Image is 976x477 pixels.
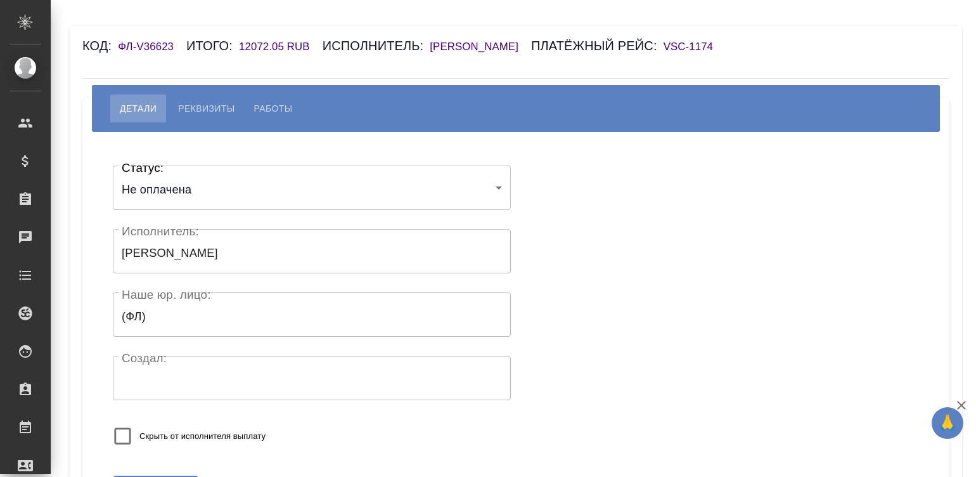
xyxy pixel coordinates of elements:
h6: [PERSON_NAME] [430,41,531,53]
h6: Итого: [186,39,239,53]
h6: 12072.05 RUB [239,41,323,53]
span: Скрыть от исполнителя выплату [139,430,266,443]
h6: Платёжный рейс: [531,39,664,53]
span: Реквизиты [178,101,234,116]
span: 🙏 [937,410,958,436]
h6: Исполнитель: [323,39,430,53]
h6: ФЛ-V36623 [118,41,186,53]
span: Работы [254,101,293,116]
a: VSC-1174 [664,42,726,52]
button: 🙏 [932,407,963,439]
span: Детали [120,101,157,116]
h6: VSC-1174 [664,41,726,53]
a: [PERSON_NAME] [430,42,531,52]
div: Не оплачена [113,172,511,209]
h6: Код: [82,39,118,53]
